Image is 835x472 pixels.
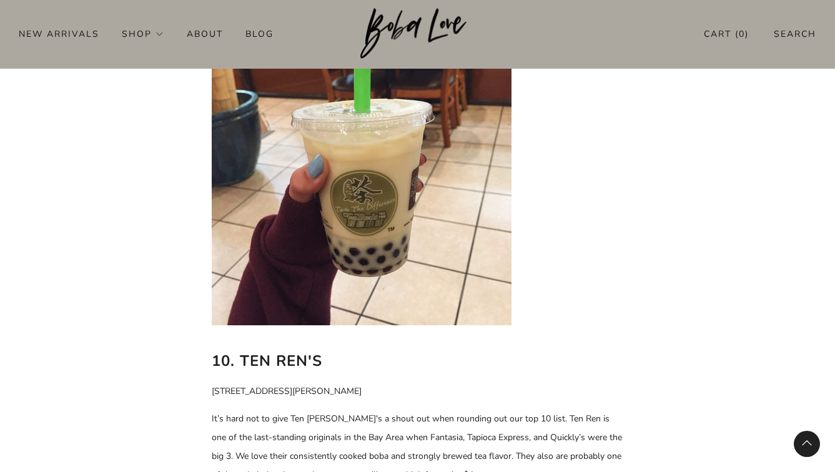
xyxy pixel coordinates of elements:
[794,431,820,457] back-to-top-button: Back to top
[212,351,322,371] b: 10. Ten Ren's
[774,24,816,44] a: Search
[187,24,223,44] a: About
[19,24,99,44] a: New Arrivals
[122,24,164,44] a: Shop
[360,8,475,59] img: Boba Love
[360,8,475,60] a: Boba Love
[704,24,749,44] a: Cart
[212,26,511,325] img: Ten Ren's
[739,28,745,40] items-count: 0
[212,382,624,401] p: [STREET_ADDRESS][PERSON_NAME]
[245,24,274,44] a: Blog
